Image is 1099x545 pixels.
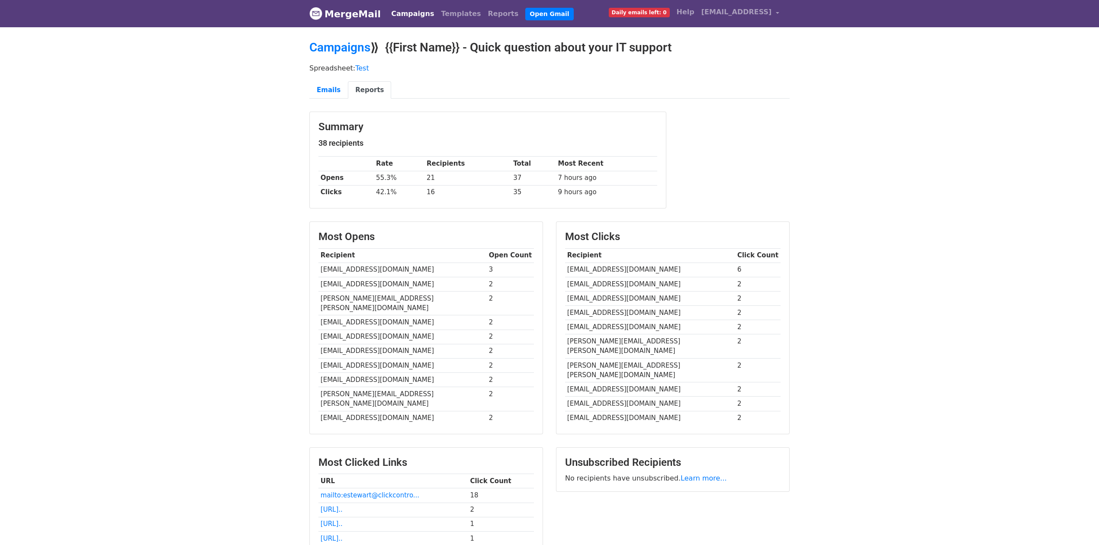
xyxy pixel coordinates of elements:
[388,5,437,22] a: Campaigns
[318,138,657,148] h5: 38 recipients
[309,64,790,73] p: Spreadsheet:
[424,185,511,199] td: 16
[487,372,534,387] td: 2
[318,248,487,263] th: Recipient
[681,474,727,482] a: Learn more...
[487,344,534,358] td: 2
[735,358,781,382] td: 2
[565,474,781,483] p: No recipients have unsubscribed.
[318,456,534,469] h3: Most Clicked Links
[487,330,534,344] td: 2
[321,535,343,542] a: [URL]..
[374,157,424,171] th: Rate
[565,456,781,469] h3: Unsubscribed Recipients
[468,517,534,531] td: 1
[318,387,487,411] td: [PERSON_NAME][EMAIL_ADDRESS][PERSON_NAME][DOMAIN_NAME]
[565,248,735,263] th: Recipient
[556,157,657,171] th: Most Recent
[318,185,374,199] th: Clicks
[511,157,556,171] th: Total
[318,474,468,488] th: URL
[565,291,735,305] td: [EMAIL_ADDRESS][DOMAIN_NAME]
[565,305,735,320] td: [EMAIL_ADDRESS][DOMAIN_NAME]
[487,358,534,372] td: 2
[565,411,735,425] td: [EMAIL_ADDRESS][DOMAIN_NAME]
[735,263,781,277] td: 6
[309,5,381,23] a: MergeMail
[318,291,487,315] td: [PERSON_NAME][EMAIL_ADDRESS][PERSON_NAME][DOMAIN_NAME]
[318,372,487,387] td: [EMAIL_ADDRESS][DOMAIN_NAME]
[701,7,772,17] span: [EMAIL_ADDRESS]
[487,387,534,411] td: 2
[735,334,781,359] td: 2
[355,64,369,72] a: Test
[609,8,670,17] span: Daily emails left: 0
[318,358,487,372] td: [EMAIL_ADDRESS][DOMAIN_NAME]
[565,320,735,334] td: [EMAIL_ADDRESS][DOMAIN_NAME]
[374,171,424,185] td: 55.3%
[511,171,556,185] td: 37
[321,520,343,528] a: [URL]..
[485,5,522,22] a: Reports
[565,263,735,277] td: [EMAIL_ADDRESS][DOMAIN_NAME]
[735,248,781,263] th: Click Count
[556,185,657,199] td: 9 hours ago
[735,305,781,320] td: 2
[318,411,487,425] td: [EMAIL_ADDRESS][DOMAIN_NAME]
[318,277,487,291] td: [EMAIL_ADDRESS][DOMAIN_NAME]
[318,344,487,358] td: [EMAIL_ADDRESS][DOMAIN_NAME]
[424,171,511,185] td: 21
[318,330,487,344] td: [EMAIL_ADDRESS][DOMAIN_NAME]
[348,81,391,99] a: Reports
[487,277,534,291] td: 2
[487,315,534,330] td: 2
[468,474,534,488] th: Click Count
[487,263,534,277] td: 3
[525,8,573,20] a: Open Gmail
[565,231,781,243] h3: Most Clicks
[374,185,424,199] td: 42.1%
[318,171,374,185] th: Opens
[424,157,511,171] th: Recipients
[605,3,673,21] a: Daily emails left: 0
[318,121,657,133] h3: Summary
[318,315,487,330] td: [EMAIL_ADDRESS][DOMAIN_NAME]
[468,488,534,503] td: 18
[565,334,735,359] td: [PERSON_NAME][EMAIL_ADDRESS][PERSON_NAME][DOMAIN_NAME]
[468,503,534,517] td: 2
[318,263,487,277] td: [EMAIL_ADDRESS][DOMAIN_NAME]
[309,81,348,99] a: Emails
[487,291,534,315] td: 2
[735,397,781,411] td: 2
[735,382,781,397] td: 2
[321,491,419,499] a: mailto:estewart@clickcontro...
[735,291,781,305] td: 2
[565,358,735,382] td: [PERSON_NAME][EMAIL_ADDRESS][PERSON_NAME][DOMAIN_NAME]
[673,3,698,21] a: Help
[565,382,735,397] td: [EMAIL_ADDRESS][DOMAIN_NAME]
[318,231,534,243] h3: Most Opens
[487,248,534,263] th: Open Count
[735,277,781,291] td: 2
[309,40,370,54] a: Campaigns
[698,3,783,24] a: [EMAIL_ADDRESS]
[556,171,657,185] td: 7 hours ago
[735,411,781,425] td: 2
[565,277,735,291] td: [EMAIL_ADDRESS][DOMAIN_NAME]
[309,7,322,20] img: MergeMail logo
[487,411,534,425] td: 2
[735,320,781,334] td: 2
[321,506,343,513] a: [URL]..
[309,40,790,55] h2: ⟫ {{First Name}} - Quick question about your IT support
[511,185,556,199] td: 35
[565,397,735,411] td: [EMAIL_ADDRESS][DOMAIN_NAME]
[437,5,484,22] a: Templates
